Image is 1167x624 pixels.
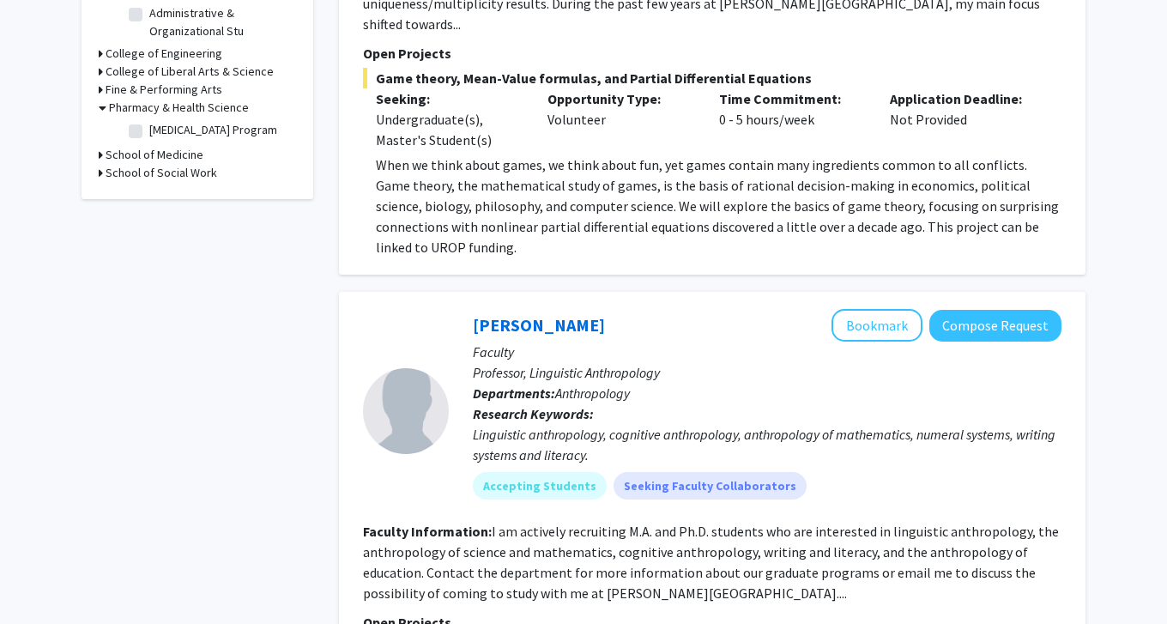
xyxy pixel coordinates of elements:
mat-chip: Seeking Faculty Collaborators [614,472,807,500]
button: Compose Request to Stephen Chrisomalis [929,310,1061,342]
div: Linguistic anthropology, cognitive anthropology, anthropology of mathematics, numeral systems, wr... [473,424,1061,465]
span: Game theory, Mean-Value formulas, and Partial Differential Equations [363,68,1061,88]
div: Undergraduate(s), Master's Student(s) [376,109,522,150]
span: Anthropology [555,385,630,402]
h3: College of Engineering [106,45,222,63]
p: Time Commitment: [719,88,865,109]
b: Faculty Information: [363,523,492,540]
h3: College of Liberal Arts & Science [106,63,274,81]
h3: School of Social Work [106,164,217,182]
p: Open Projects [363,43,1061,64]
label: Administrative & Organizational Stu [149,4,292,40]
div: Not Provided [877,88,1049,150]
a: [PERSON_NAME] [473,314,605,336]
b: Research Keywords: [473,405,594,422]
p: Faculty [473,342,1061,362]
p: Application Deadline: [890,88,1036,109]
span: When we think about games, we think about fun, yet games contain many ingredients common to all c... [376,156,1059,256]
h3: Fine & Performing Arts [106,81,222,99]
iframe: Chat [13,547,73,611]
div: 0 - 5 hours/week [706,88,878,150]
h3: Pharmacy & Health Science [109,99,249,117]
p: Professor, Linguistic Anthropology [473,362,1061,383]
mat-chip: Accepting Students [473,472,607,500]
button: Add Stephen Chrisomalis to Bookmarks [831,309,922,342]
h3: School of Medicine [106,146,203,164]
div: Volunteer [535,88,706,150]
label: [MEDICAL_DATA] Program [149,121,277,139]
b: Departments: [473,385,555,402]
fg-read-more: I am actively recruiting M.A. and Ph.D. students who are interested in linguistic anthropology, t... [363,523,1059,602]
p: Opportunity Type: [547,88,693,109]
p: Seeking: [376,88,522,109]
